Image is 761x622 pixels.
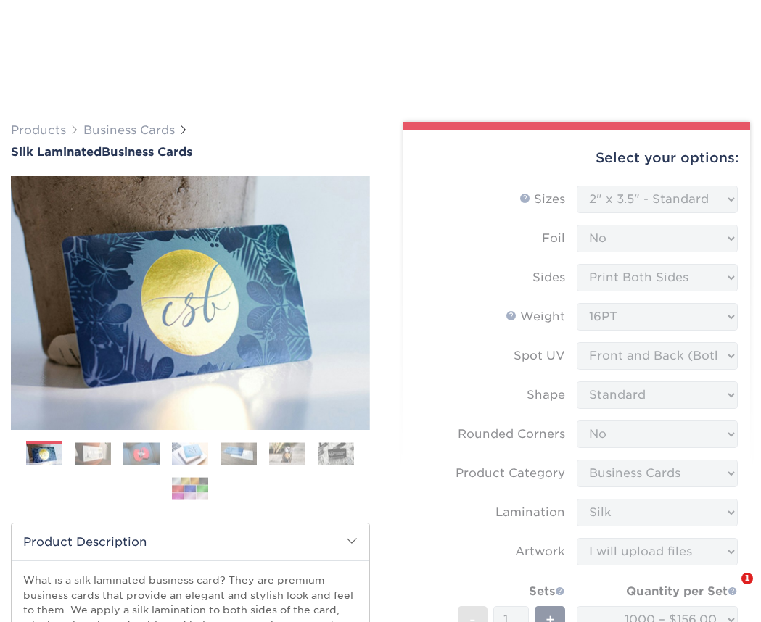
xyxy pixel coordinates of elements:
img: Business Cards 03 [123,442,160,465]
img: Business Cards 07 [318,442,354,465]
img: Business Cards 02 [75,442,111,465]
h1: Business Cards [11,145,370,159]
iframe: Intercom live chat [712,573,746,608]
span: Silk Laminated [11,145,102,159]
img: Business Cards 01 [26,436,62,473]
img: Silk Laminated 01 [11,124,370,483]
div: Select your options: [415,130,739,186]
a: Business Cards [83,123,175,137]
img: Business Cards 05 [221,442,257,465]
a: Silk LaminatedBusiness Cards [11,145,370,159]
span: 1 [741,573,753,584]
img: Business Cards 04 [172,442,208,465]
a: Products [11,123,66,137]
img: Business Cards 08 [172,477,208,499]
img: Business Cards 06 [269,442,305,465]
h2: Product Description [12,523,369,560]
